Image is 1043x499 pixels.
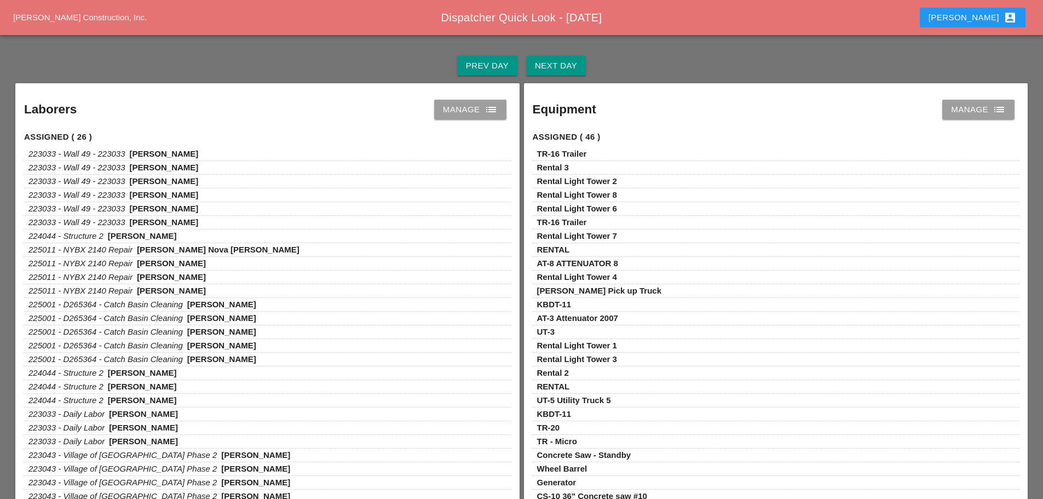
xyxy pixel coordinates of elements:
span: TR - Micro [537,437,577,446]
span: 225001 - D265364 - Catch Basin Cleaning [28,327,183,336]
span: Rental Light Tower 2 [537,176,617,186]
span: [PERSON_NAME] Nova [PERSON_NAME] [137,245,299,254]
span: 225011 - NYBX 2140 Repair [28,245,132,254]
span: [PERSON_NAME] [187,341,256,350]
h2: Equipment [533,100,596,119]
span: 225001 - D265364 - Catch Basin Cleaning [28,341,183,350]
span: AT-8 ATTENUATOR 8 [537,259,618,268]
span: [PERSON_NAME] [130,217,199,227]
span: [PERSON_NAME] [137,286,206,295]
a: Manage [434,100,506,119]
span: 223033 - Wall 49 - 223033 [28,149,125,158]
span: [PERSON_NAME] [108,231,177,240]
h4: Assigned ( 46 ) [533,131,1019,144]
span: UT-5 Utility Truck 5 [537,395,611,405]
i: account_box [1004,11,1017,24]
button: Next Day [526,56,586,76]
span: RENTAL [537,245,570,254]
span: [PERSON_NAME] Pick up Truck [537,286,662,295]
span: [PERSON_NAME] [130,163,199,172]
span: 223033 - Wall 49 - 223033 [28,163,125,172]
span: 225001 - D265364 - Catch Basin Cleaning [28,354,183,364]
button: [PERSON_NAME] [920,8,1025,27]
span: Concrete Saw - Standby [537,450,631,460]
span: [PERSON_NAME] [108,395,177,405]
span: Rental 2 [537,368,569,377]
span: Rental Light Tower 3 [537,354,617,364]
span: Dispatcher Quick Look - [DATE] [441,12,602,24]
span: 223043 - Village of [GEOGRAPHIC_DATA] Phase 2 [28,450,217,460]
span: [PERSON_NAME] [137,259,206,268]
span: Wheel Barrel [537,464,587,473]
span: [PERSON_NAME] [109,437,178,446]
a: [PERSON_NAME] Construction, Inc. [13,13,147,22]
span: 223033 - Daily Labor [28,409,105,418]
span: 223033 - Wall 49 - 223033 [28,204,125,213]
i: list [485,103,498,116]
span: [PERSON_NAME] [187,354,256,364]
div: Next Day [535,60,577,72]
button: Prev Day [457,56,517,76]
a: Manage [942,100,1015,119]
span: KBDT-11 [537,300,572,309]
span: 223033 - Daily Labor [28,437,105,446]
span: [PERSON_NAME] [109,423,178,432]
span: 225001 - D265364 - Catch Basin Cleaning [28,300,183,309]
span: Rental Light Tower 7 [537,231,617,240]
span: 224044 - Structure 2 [28,368,103,377]
i: list [993,103,1006,116]
div: Manage [951,103,1006,116]
span: TR-16 Trailer [537,217,587,227]
span: Rental Light Tower 6 [537,204,617,213]
span: Rental Light Tower 4 [537,272,617,282]
span: 223033 - Daily Labor [28,423,105,432]
span: [PERSON_NAME] [187,327,256,336]
span: [PERSON_NAME] [130,176,199,186]
span: 223043 - Village of [GEOGRAPHIC_DATA] Phase 2 [28,464,217,473]
span: 224044 - Structure 2 [28,231,103,240]
span: [PERSON_NAME] [108,382,177,391]
span: TR-20 [537,423,560,432]
span: 223033 - Wall 49 - 223033 [28,190,125,199]
span: [PERSON_NAME] [130,204,199,213]
span: 223043 - Village of [GEOGRAPHIC_DATA] Phase 2 [28,478,217,487]
span: Rental Light Tower 8 [537,190,617,199]
span: [PERSON_NAME] [130,190,199,199]
span: AT-3 Attenuator 2007 [537,313,618,323]
span: RENTAL [537,382,570,391]
span: 225001 - D265364 - Catch Basin Cleaning [28,313,183,323]
span: 225011 - NYBX 2140 Repair [28,259,132,268]
span: Rental Light Tower 1 [537,341,617,350]
h4: Assigned ( 26 ) [24,131,511,144]
div: Manage [443,103,498,116]
span: 225011 - NYBX 2140 Repair [28,286,132,295]
span: 223033 - Wall 49 - 223033 [28,176,125,186]
span: [PERSON_NAME] [221,478,290,487]
span: [PERSON_NAME] [137,272,206,282]
span: [PERSON_NAME] [109,409,178,418]
span: [PERSON_NAME] [187,313,256,323]
span: KBDT-11 [537,409,572,418]
span: Rental 3 [537,163,569,172]
span: [PERSON_NAME] [130,149,199,158]
span: 223033 - Wall 49 - 223033 [28,217,125,227]
span: 224044 - Structure 2 [28,382,103,391]
span: 224044 - Structure 2 [28,395,103,405]
span: TR-16 Trailer [537,149,587,158]
div: Prev Day [466,60,509,72]
span: [PERSON_NAME] [221,450,290,460]
span: 225011 - NYBX 2140 Repair [28,272,132,282]
span: [PERSON_NAME] [221,464,290,473]
h2: Laborers [24,100,77,119]
span: [PERSON_NAME] [187,300,256,309]
span: UT-3 [537,327,555,336]
span: [PERSON_NAME] [108,368,177,377]
div: [PERSON_NAME] [929,11,1017,24]
span: Generator [537,478,577,487]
